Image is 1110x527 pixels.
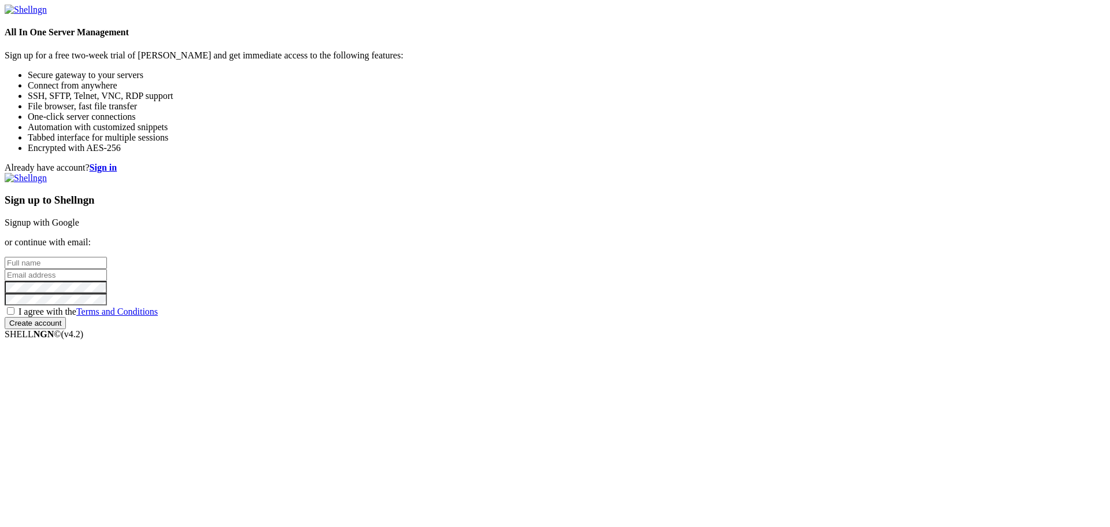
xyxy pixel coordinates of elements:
li: File browser, fast file transfer [28,101,1105,112]
b: NGN [34,329,54,339]
p: or continue with email: [5,237,1105,248]
a: Terms and Conditions [76,307,158,316]
span: I agree with the [18,307,158,316]
input: I agree with theTerms and Conditions [7,307,14,315]
li: Connect from anywhere [28,80,1105,91]
img: Shellngn [5,173,47,183]
li: Secure gateway to your servers [28,70,1105,80]
li: Automation with customized snippets [28,122,1105,132]
div: Already have account? [5,163,1105,173]
a: Sign in [90,163,117,172]
input: Create account [5,317,66,329]
li: SSH, SFTP, Telnet, VNC, RDP support [28,91,1105,101]
li: Encrypted with AES-256 [28,143,1105,153]
input: Email address [5,269,107,281]
h3: Sign up to Shellngn [5,194,1105,207]
li: One-click server connections [28,112,1105,122]
h4: All In One Server Management [5,27,1105,38]
p: Sign up for a free two-week trial of [PERSON_NAME] and get immediate access to the following feat... [5,50,1105,61]
input: Full name [5,257,107,269]
img: Shellngn [5,5,47,15]
span: SHELL © [5,329,83,339]
li: Tabbed interface for multiple sessions [28,132,1105,143]
a: Signup with Google [5,218,79,227]
span: 4.2.0 [61,329,84,339]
